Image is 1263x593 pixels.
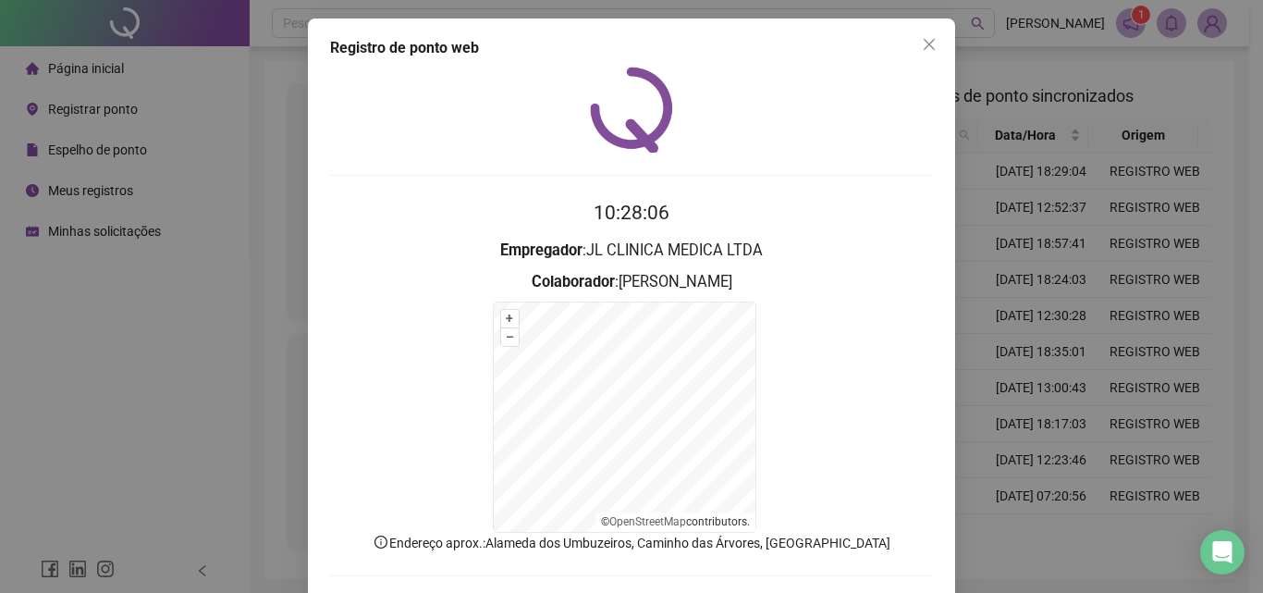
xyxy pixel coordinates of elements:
[1200,530,1245,574] div: Open Intercom Messenger
[373,534,389,550] span: info-circle
[330,533,933,553] p: Endereço aprox. : Alameda dos Umbuzeiros, Caminho das Árvores, [GEOGRAPHIC_DATA]
[914,30,944,59] button: Close
[594,202,669,224] time: 10:28:06
[330,270,933,294] h3: : [PERSON_NAME]
[601,515,750,528] li: © contributors.
[609,515,686,528] a: OpenStreetMap
[532,273,615,290] strong: Colaborador
[922,37,937,52] span: close
[500,241,582,259] strong: Empregador
[330,37,933,59] div: Registro de ponto web
[590,67,673,153] img: QRPoint
[330,239,933,263] h3: : JL CLINICA MEDICA LTDA
[501,310,519,327] button: +
[501,328,519,346] button: –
